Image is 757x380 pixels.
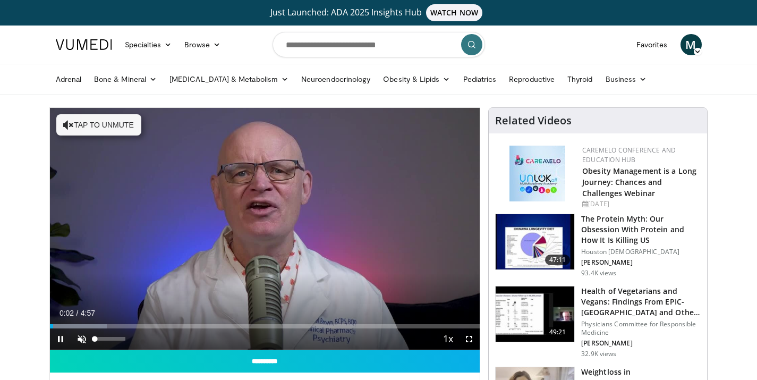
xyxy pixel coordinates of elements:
[581,248,701,256] p: Houston [DEMOGRAPHIC_DATA]
[509,146,565,201] img: 45df64a9-a6de-482c-8a90-ada250f7980c.png.150x105_q85_autocrop_double_scale_upscale_version-0.2.jpg
[50,108,480,350] video-js: Video Player
[273,32,485,57] input: Search topics, interventions
[545,255,571,265] span: 47:11
[437,328,458,350] button: Playback Rate
[377,69,456,90] a: Obesity & Lipids
[630,34,674,55] a: Favorites
[561,69,599,90] a: Thyroid
[95,337,125,341] div: Volume Level
[581,350,616,358] p: 32.9K views
[582,146,676,164] a: CaReMeLO Conference and Education Hub
[59,309,74,317] span: 0:02
[56,114,141,136] button: Tap to unmute
[495,286,701,358] a: 49:21 Health of Vegetarians and Vegans: Findings From EPIC-[GEOGRAPHIC_DATA] and Othe… Physicians...
[178,34,227,55] a: Browse
[495,114,572,127] h4: Related Videos
[50,328,71,350] button: Pause
[681,34,702,55] a: M
[50,324,480,328] div: Progress Bar
[582,166,696,198] a: Obesity Management is a Long Journey: Chances and Challenges Webinar
[581,286,701,318] h3: Health of Vegetarians and Vegans: Findings From EPIC-[GEOGRAPHIC_DATA] and Othe…
[81,309,95,317] span: 4:57
[581,339,701,348] p: [PERSON_NAME]
[457,69,503,90] a: Pediatrics
[71,328,92,350] button: Unmute
[426,4,482,21] span: WATCH NOW
[295,69,377,90] a: Neuroendocrinology
[582,199,699,209] div: [DATE]
[496,286,574,342] img: 606f2b51-b844-428b-aa21-8c0c72d5a896.150x105_q85_crop-smart_upscale.jpg
[56,39,112,50] img: VuMedi Logo
[581,320,701,337] p: Physicians Committee for Responsible Medicine
[545,327,571,337] span: 49:21
[49,69,88,90] a: Adrenal
[57,4,700,21] a: Just Launched: ADA 2025 Insights HubWATCH NOW
[458,328,480,350] button: Fullscreen
[88,69,163,90] a: Bone & Mineral
[581,258,701,267] p: [PERSON_NAME]
[503,69,561,90] a: Reproductive
[118,34,178,55] a: Specialties
[581,214,701,246] h3: The Protein Myth: Our Obsession With Protein and How It Is Killing US
[163,69,295,90] a: [MEDICAL_DATA] & Metabolism
[599,69,653,90] a: Business
[496,214,574,269] img: b7b8b05e-5021-418b-a89a-60a270e7cf82.150x105_q85_crop-smart_upscale.jpg
[581,269,616,277] p: 93.4K views
[76,309,79,317] span: /
[495,214,701,277] a: 47:11 The Protein Myth: Our Obsession With Protein and How It Is Killing US Houston [DEMOGRAPHIC_...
